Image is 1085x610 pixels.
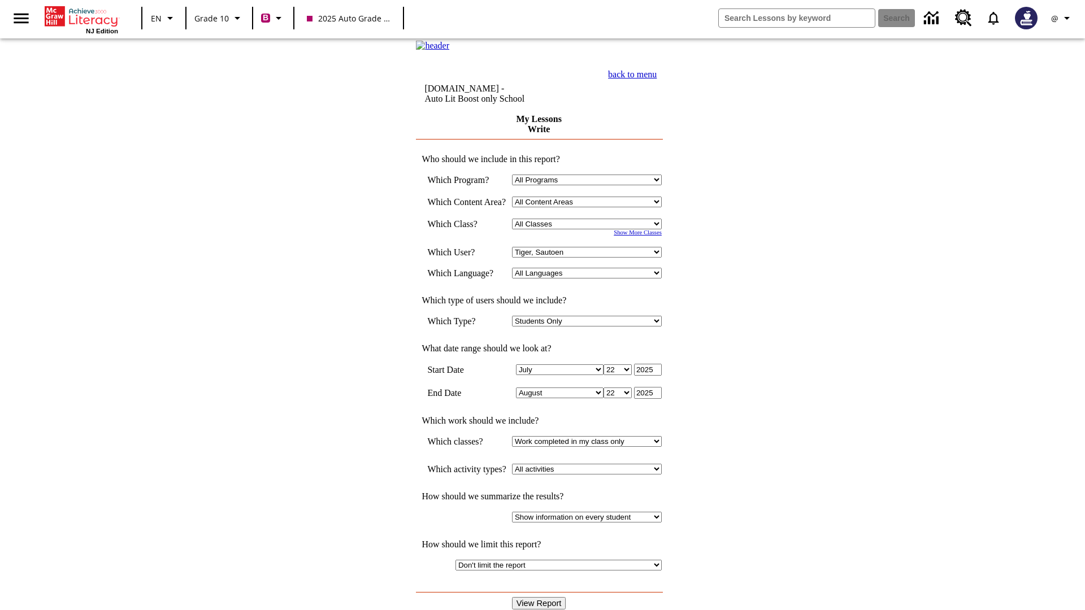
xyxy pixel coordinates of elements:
div: Home [45,4,118,34]
td: Which classes? [427,436,506,447]
td: Start Date [427,364,506,376]
nobr: Auto Lit Boost only School [424,94,524,103]
a: Data Center [917,3,948,34]
td: How should we summarize the results? [416,491,662,502]
span: B [263,11,268,25]
a: back to menu [608,69,657,79]
td: How should we limit this report? [416,539,662,550]
td: Which work should we include? [416,416,662,426]
td: What date range should we look at? [416,343,662,354]
a: Notifications [979,3,1008,33]
td: [DOMAIN_NAME] - [424,84,568,104]
a: Resource Center, Will open in new tab [948,3,979,33]
td: Which Language? [427,268,506,278]
button: Select a new avatar [1008,3,1044,33]
a: Show More Classes [614,229,662,236]
td: Which Class? [427,219,506,229]
button: Language: EN, Select a language [146,8,182,28]
td: Which User? [427,247,506,258]
span: Grade 10 [194,12,229,24]
td: Which Program? [427,175,506,185]
input: search field [719,9,875,27]
span: @ [1051,12,1058,24]
span: EN [151,12,162,24]
td: Which Type? [427,316,506,326]
td: End Date [427,387,506,399]
input: View Report [512,597,566,609]
td: Which type of users should we include? [416,295,662,306]
button: Open side menu [5,2,38,35]
span: 2025 Auto Grade 10 [307,12,390,24]
button: Profile/Settings [1044,8,1080,28]
a: My Lessons Write [516,114,561,134]
span: NJ Edition [86,28,118,34]
td: Who should we include in this report? [416,154,662,164]
img: header [416,41,449,51]
button: Grade: Grade 10, Select a grade [190,8,249,28]
button: Boost Class color is violet red. Change class color [257,8,290,28]
img: Avatar [1015,7,1038,29]
td: Which activity types? [427,464,506,474]
nobr: Which Content Area? [427,197,506,207]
